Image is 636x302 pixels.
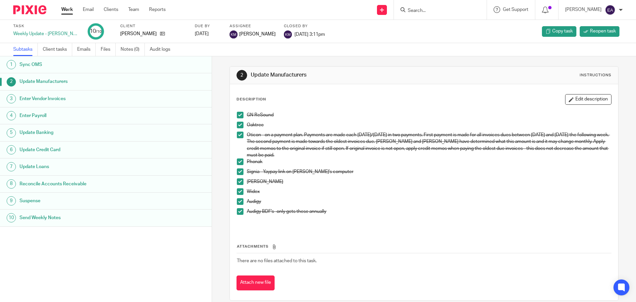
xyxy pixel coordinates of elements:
p: Phonak [247,158,611,165]
label: Closed by [284,24,325,29]
a: Work [61,6,73,13]
img: svg%3E [605,5,615,15]
a: Files [101,43,116,56]
small: /10 [96,30,102,33]
input: Search [407,8,467,14]
p: [PERSON_NAME] [120,30,157,37]
a: Reopen task [580,26,619,37]
div: Weekly Update - [PERSON_NAME] 2 [13,30,79,37]
h1: Enter Payroll [20,111,143,121]
div: 2 [237,70,247,81]
span: Copy task [552,28,573,34]
h1: Update Manufacturers [20,77,143,87]
img: Pixie [13,5,46,14]
div: 6 [7,145,16,154]
div: [DATE] [195,30,221,37]
div: 2 [7,77,16,87]
div: 8 [7,179,16,189]
label: Client [120,24,186,29]
p: [PERSON_NAME] [565,6,602,13]
p: Audigy BDF's -only gets these annually [247,208,611,215]
p: Widex [247,188,611,195]
label: Assignee [230,24,276,29]
label: Task [13,24,79,29]
p: [PERSON_NAME] [247,178,611,185]
div: 10 [7,213,16,222]
a: Email [83,6,94,13]
h1: Enter Vendor Invoices [20,94,143,104]
button: Edit description [565,94,611,105]
p: Audigy [247,198,611,205]
h1: Reconcile Accounts Receivable [20,179,143,189]
h1: Suspense [20,196,143,206]
button: Attach new file [237,275,275,290]
a: Clients [104,6,118,13]
h1: Update Credit Card [20,145,143,155]
a: Copy task [542,26,576,37]
a: Notes (0) [121,43,145,56]
p: Oaktree [247,122,611,128]
img: svg%3E [230,30,238,38]
h1: Update Banking [20,128,143,138]
div: 10 [90,28,102,35]
div: 3 [7,94,16,103]
span: Reopen task [590,28,616,34]
h1: Send Weekly Notes [20,213,143,223]
div: 4 [7,111,16,120]
a: Team [128,6,139,13]
a: Reports [149,6,166,13]
span: [PERSON_NAME] [239,31,276,37]
span: Get Support [503,7,528,12]
h1: Update Loans [20,162,143,172]
a: Subtasks [13,43,38,56]
a: Emails [77,43,96,56]
label: Due by [195,24,221,29]
a: Audit logs [150,43,175,56]
div: 1 [7,60,16,69]
div: 5 [7,128,16,138]
p: GN ReSound [247,112,611,118]
span: Attachments [237,245,269,248]
h1: Sync OMS [20,60,143,70]
a: Client tasks [43,43,72,56]
p: Oticon - on a payment plan. Payments are made each [DATE]/[DATE] in two payments. First payment i... [247,132,611,158]
span: [DATE] 3:11pm [294,32,325,36]
div: 9 [7,196,16,206]
span: There are no files attached to this task. [237,259,317,263]
div: Instructions [580,73,611,78]
p: Description [237,97,266,102]
img: svg%3E [284,30,292,38]
h1: Update Manufacturers [251,72,438,79]
div: 7 [7,162,16,171]
p: Signia - Yaypay link on [PERSON_NAME]'s computer [247,168,611,175]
